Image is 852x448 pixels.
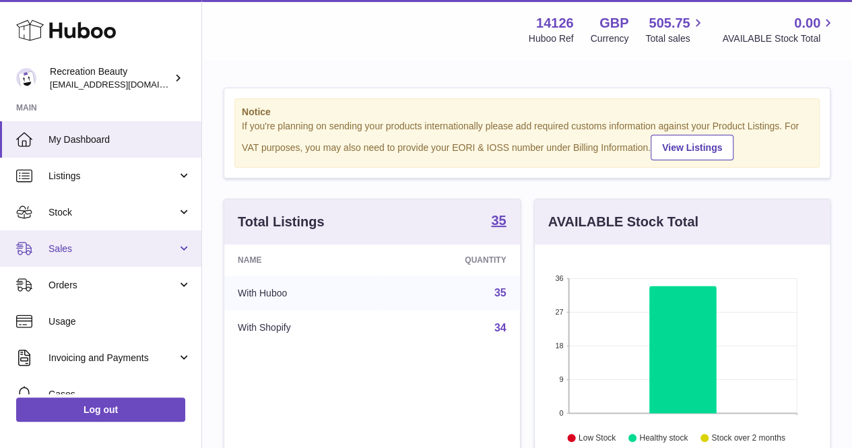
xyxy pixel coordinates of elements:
[242,120,812,160] div: If you're planning on sending your products internationally please add required customs informati...
[645,32,705,45] span: Total sales
[559,409,563,417] text: 0
[48,279,177,292] span: Orders
[16,397,185,422] a: Log out
[555,342,563,350] text: 18
[383,245,519,276] th: Quantity
[48,388,191,401] span: Cases
[599,14,628,32] strong: GBP
[50,79,198,90] span: [EMAIL_ADDRESS][DOMAIN_NAME]
[722,32,836,45] span: AVAILABLE Stock Total
[711,433,785,443] text: Stock over 2 months
[48,133,191,146] span: My Dashboard
[224,311,383,346] td: With Shopify
[491,214,506,227] strong: 35
[536,14,574,32] strong: 14126
[555,308,563,316] text: 27
[651,135,733,160] a: View Listings
[649,14,690,32] span: 505.75
[50,65,171,91] div: Recreation Beauty
[48,170,177,183] span: Listings
[559,375,563,383] text: 9
[555,274,563,282] text: 36
[224,276,383,311] td: With Huboo
[494,322,506,333] a: 34
[548,213,698,231] h3: AVAILABLE Stock Total
[494,287,506,298] a: 35
[48,352,177,364] span: Invoicing and Payments
[48,206,177,219] span: Stock
[48,315,191,328] span: Usage
[639,433,688,443] text: Healthy stock
[238,213,325,231] h3: Total Listings
[591,32,629,45] div: Currency
[224,245,383,276] th: Name
[794,14,820,32] span: 0.00
[578,433,616,443] text: Low Stock
[645,14,705,45] a: 505.75 Total sales
[529,32,574,45] div: Huboo Ref
[491,214,506,230] a: 35
[48,243,177,255] span: Sales
[16,68,36,88] img: production@recreationbeauty.com
[242,106,812,119] strong: Notice
[722,14,836,45] a: 0.00 AVAILABLE Stock Total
